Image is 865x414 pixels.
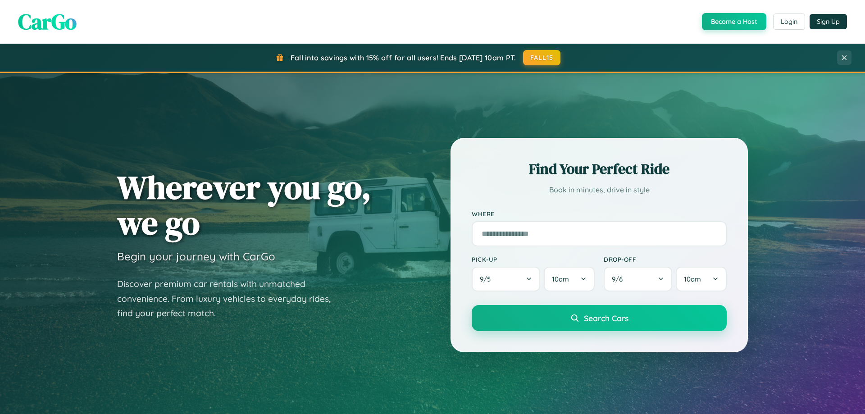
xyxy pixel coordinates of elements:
[291,53,516,62] span: Fall into savings with 15% off for all users! Ends [DATE] 10am PT.
[810,14,847,29] button: Sign Up
[472,210,727,218] label: Where
[604,267,672,291] button: 9/6
[604,255,727,263] label: Drop-off
[552,275,569,283] span: 10am
[472,267,540,291] button: 9/5
[472,305,727,331] button: Search Cars
[544,267,595,291] button: 10am
[117,250,275,263] h3: Begin your journey with CarGo
[676,267,727,291] button: 10am
[702,13,766,30] button: Become a Host
[117,169,371,241] h1: Wherever you go, we go
[18,7,77,36] span: CarGo
[773,14,805,30] button: Login
[472,159,727,179] h2: Find Your Perfect Ride
[480,275,495,283] span: 9 / 5
[117,277,342,321] p: Discover premium car rentals with unmatched convenience. From luxury vehicles to everyday rides, ...
[684,275,701,283] span: 10am
[612,275,627,283] span: 9 / 6
[523,50,561,65] button: FALL15
[584,313,628,323] span: Search Cars
[472,183,727,196] p: Book in minutes, drive in style
[472,255,595,263] label: Pick-up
